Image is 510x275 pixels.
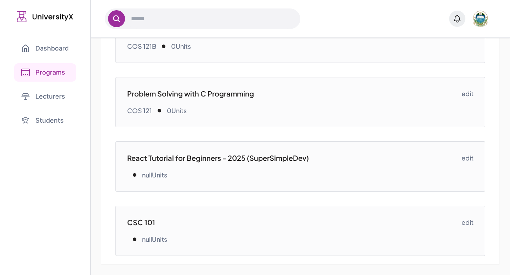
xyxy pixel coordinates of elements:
a: edit [461,217,474,227]
p: CSC 101 [127,217,461,227]
a: Dashboard [14,39,76,58]
p: 0Units [171,41,191,51]
p: nullUnits [142,234,167,244]
p: nullUnits [142,170,167,180]
a: Students [14,111,76,130]
img: UniversityX [17,11,73,22]
a: Lecturers [14,87,76,106]
a: Programs [14,63,76,82]
p: React Tutorial for Beginners - 2025 (SuperSimpleDev) [127,153,461,163]
a: CSC 101 nullUnits [127,217,461,244]
p: 0Units [167,106,187,116]
p: COS 121 [127,106,152,116]
a: edit [461,89,474,99]
a: edit [461,153,474,163]
a: Problem Solving with C ProgrammingCOS 121 0Units [127,89,461,116]
p: Problem Solving with C Programming [127,89,461,99]
a: React Tutorial for Beginners - 2025 (SuperSimpleDev) nullUnits [127,153,461,180]
p: COS 121B [127,41,156,51]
